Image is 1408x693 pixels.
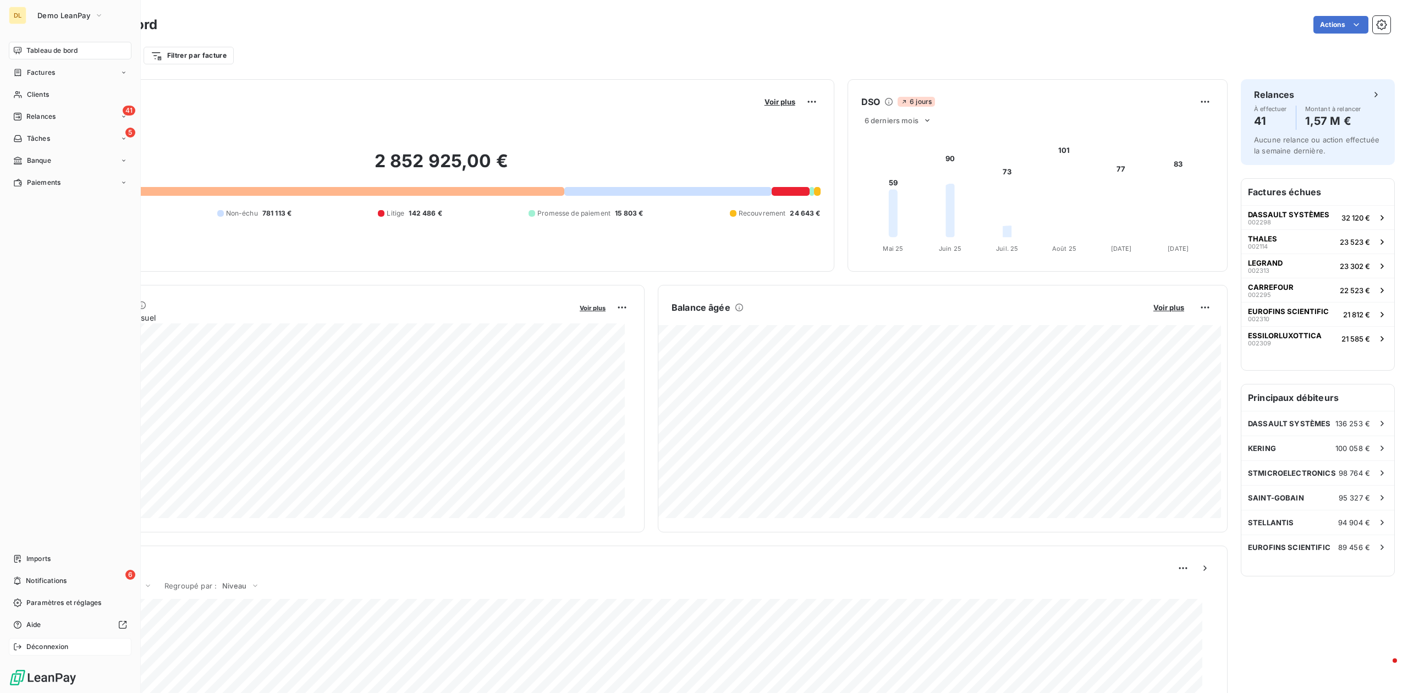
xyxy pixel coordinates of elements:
span: 23 302 € [1340,262,1370,271]
span: Regroupé par : [164,581,217,590]
iframe: Intercom live chat [1371,656,1397,682]
span: Relances [26,112,56,122]
span: DASSAULT SYSTÈMES [1248,210,1329,219]
tspan: [DATE] [1168,245,1189,252]
button: ESSILORLUXOTTICA00230921 585 € [1241,326,1394,350]
span: Imports [26,554,51,564]
span: Litige [387,208,404,218]
span: STMICROELECTRONICS [1248,469,1336,477]
button: Filtrer par facture [144,47,234,64]
tspan: Juin 25 [939,245,961,252]
button: Actions [1313,16,1368,34]
span: À effectuer [1254,106,1287,112]
span: THALES [1248,234,1277,243]
span: 95 327 € [1339,493,1370,502]
span: EUROFINS SCIENTIFIC [1248,307,1329,316]
span: Clients [27,90,49,100]
span: 002310 [1248,316,1269,322]
button: THALES00211423 523 € [1241,229,1394,254]
span: 142 486 € [409,208,442,218]
h6: DSO [861,95,880,108]
span: 23 523 € [1340,238,1370,246]
span: Notifications [26,576,67,586]
span: EUROFINS SCIENTIFIC [1248,543,1330,552]
span: STELLANTIS [1248,518,1294,527]
span: Non-échu [226,208,258,218]
span: Voir plus [1153,303,1184,312]
span: 24 643 € [790,208,820,218]
img: Logo LeanPay [9,669,77,686]
span: 32 120 € [1341,213,1370,222]
span: 6 jours [898,97,935,107]
tspan: Mai 25 [883,245,903,252]
tspan: Août 25 [1052,245,1076,252]
h6: Relances [1254,88,1294,101]
span: Voir plus [580,304,606,312]
span: 002295 [1248,291,1271,298]
span: 002114 [1248,243,1268,250]
tspan: [DATE] [1110,245,1131,252]
h4: 1,57 M € [1305,112,1361,130]
span: 002298 [1248,219,1271,226]
span: Banque [27,156,51,166]
button: DASSAULT SYSTÈMES00229832 120 € [1241,205,1394,229]
span: 89 456 € [1338,543,1370,552]
span: Déconnexion [26,642,69,652]
span: Aide [26,620,41,630]
span: Promesse de paiement [537,208,610,218]
span: 5 [125,128,135,137]
span: Tableau de bord [26,46,78,56]
span: Voir plus [765,97,795,106]
span: Recouvrement [739,208,786,218]
span: Demo LeanPay [37,11,90,20]
span: 41 [123,106,135,116]
span: 002309 [1248,340,1271,346]
h2: 2 852 925,00 € [62,150,821,183]
span: Niveau [222,581,246,590]
span: 100 058 € [1335,444,1370,453]
span: SAINT-GOBAIN [1248,493,1304,502]
span: CARREFOUR [1248,283,1294,291]
h4: 41 [1254,112,1287,130]
span: Paramètres et réglages [26,598,101,608]
span: Tâches [27,134,50,144]
button: CARREFOUR00229522 523 € [1241,278,1394,302]
button: LEGRAND00231323 302 € [1241,254,1394,278]
h6: Factures échues [1241,179,1394,205]
span: KERING [1248,444,1276,453]
span: LEGRAND [1248,258,1283,267]
span: DASSAULT SYSTÈMES [1248,419,1331,428]
a: Aide [9,616,131,634]
span: Paiements [27,178,61,188]
span: 781 113 € [262,208,291,218]
button: Voir plus [761,97,799,107]
span: 22 523 € [1340,286,1370,295]
span: 6 derniers mois [865,116,919,125]
h6: Principaux débiteurs [1241,384,1394,411]
button: EUROFINS SCIENTIFIC00231021 812 € [1241,302,1394,326]
button: Voir plus [1150,302,1187,312]
span: 94 904 € [1338,518,1370,527]
h6: Balance âgée [672,301,730,314]
span: Factures [27,68,55,78]
span: 21 585 € [1341,334,1370,343]
span: 21 812 € [1343,310,1370,319]
tspan: Juil. 25 [996,245,1018,252]
span: 98 764 € [1339,469,1370,477]
span: Montant à relancer [1305,106,1361,112]
span: 136 253 € [1335,419,1370,428]
span: 6 [125,570,135,580]
span: Aucune relance ou action effectuée la semaine dernière. [1254,135,1379,155]
span: ESSILORLUXOTTICA [1248,331,1322,340]
button: Voir plus [576,302,609,312]
span: 15 803 € [615,208,643,218]
span: 002313 [1248,267,1269,274]
div: DL [9,7,26,24]
span: Chiffre d'affaires mensuel [62,312,572,323]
